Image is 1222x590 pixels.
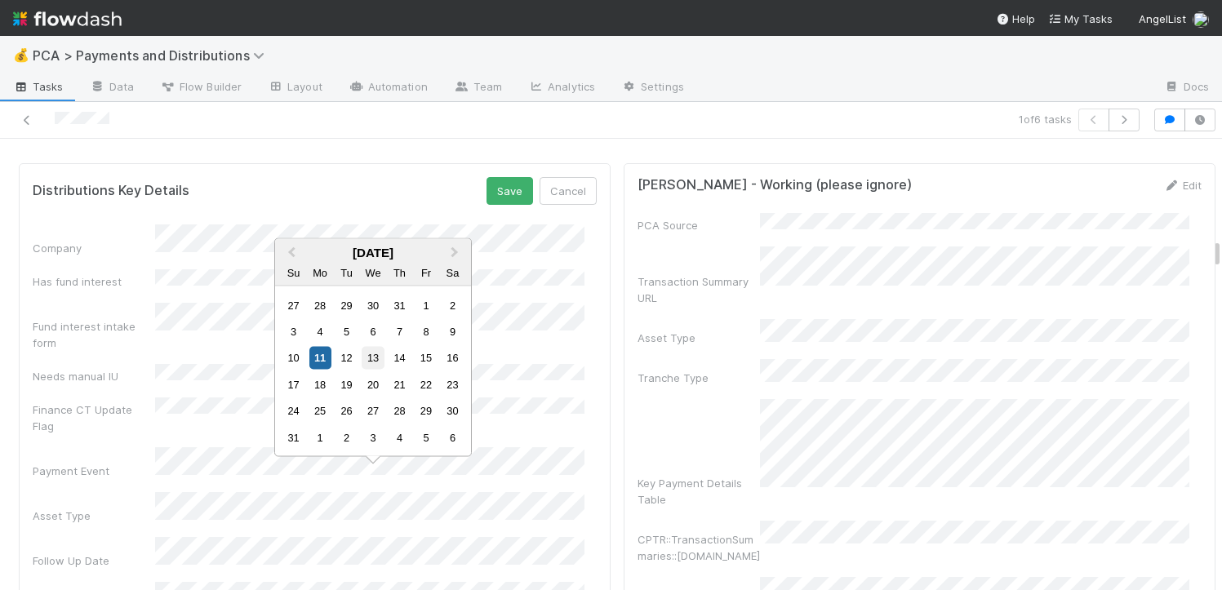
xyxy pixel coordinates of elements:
button: Cancel [540,177,597,205]
div: Choose Thursday, September 4th, 2025 [389,426,411,448]
span: 💰 [13,48,29,62]
div: Choose Monday, July 28th, 2025 [309,294,331,316]
div: Choose Monday, August 4th, 2025 [309,321,331,343]
div: Choose Wednesday, September 3rd, 2025 [362,426,384,448]
span: PCA > Payments and Distributions [33,47,273,64]
div: Choose Saturday, August 30th, 2025 [442,400,464,422]
div: Choose Monday, August 25th, 2025 [309,400,331,422]
a: My Tasks [1048,11,1113,27]
span: 1 of 6 tasks [1019,111,1072,127]
div: Choose Monday, September 1st, 2025 [309,426,331,448]
a: Analytics [515,75,608,101]
div: Choose Sunday, August 31st, 2025 [282,426,304,448]
a: Automation [335,75,441,101]
a: Docs [1151,75,1222,101]
div: Thursday [389,261,411,283]
div: Choose Thursday, August 7th, 2025 [389,321,411,343]
div: Choose Thursday, July 31st, 2025 [389,294,411,316]
div: Choose Thursday, August 28th, 2025 [389,400,411,422]
div: Choose Friday, August 29th, 2025 [415,400,437,422]
button: Previous Month [277,241,303,267]
h5: [PERSON_NAME] - Working (please ignore) [638,177,912,193]
div: Wednesday [362,261,384,283]
div: Choose Sunday, August 3rd, 2025 [282,321,304,343]
div: Tuesday [335,261,358,283]
img: logo-inverted-e16ddd16eac7371096b0.svg [13,5,122,33]
button: Save [487,177,533,205]
div: Choose Wednesday, August 27th, 2025 [362,400,384,422]
div: Choose Sunday, August 24th, 2025 [282,400,304,422]
span: AngelList [1139,12,1186,25]
div: Choose Friday, August 15th, 2025 [415,347,437,369]
div: Choose Date [274,238,472,457]
div: Asset Type [33,508,155,524]
div: Choose Friday, September 5th, 2025 [415,426,437,448]
div: [DATE] [275,246,471,260]
div: Company [33,240,155,256]
div: Saturday [442,261,464,283]
div: Choose Wednesday, August 6th, 2025 [362,321,384,343]
div: Choose Saturday, August 16th, 2025 [442,347,464,369]
div: Choose Tuesday, August 26th, 2025 [335,400,358,422]
div: Sunday [282,261,304,283]
div: Asset Type [638,330,760,346]
span: My Tasks [1048,12,1113,25]
a: Team [441,75,515,101]
div: Choose Saturday, August 2nd, 2025 [442,294,464,316]
span: Tasks [13,78,64,95]
div: Choose Sunday, August 10th, 2025 [282,347,304,369]
div: Choose Wednesday, August 20th, 2025 [362,373,384,395]
a: Flow Builder [147,75,255,101]
a: Layout [255,75,335,101]
div: Needs manual IU [33,368,155,384]
div: Transaction Summary URL [638,273,760,306]
div: Choose Friday, August 8th, 2025 [415,321,437,343]
div: Choose Saturday, August 9th, 2025 [442,321,464,343]
div: PCA Source [638,217,760,233]
div: Finance CT Update Flag [33,401,155,434]
h5: Distributions Key Details [33,183,189,199]
div: Choose Tuesday, August 5th, 2025 [335,321,358,343]
div: Choose Wednesday, August 13th, 2025 [362,347,384,369]
div: Choose Tuesday, July 29th, 2025 [335,294,358,316]
div: Friday [415,261,437,283]
div: Tranche Type [638,370,760,386]
div: Key Payment Details Table [638,475,760,508]
div: Choose Saturday, September 6th, 2025 [442,426,464,448]
button: Next Month [443,241,469,267]
div: Payment Event [33,463,155,479]
div: CPTR::TransactionSummaries::[DOMAIN_NAME] [638,531,760,564]
span: Flow Builder [160,78,242,95]
div: Choose Tuesday, September 2nd, 2025 [335,426,358,448]
img: avatar_e7d5656d-bda2-4d83-89d6-b6f9721f96bd.png [1193,11,1209,28]
a: Data [77,75,147,101]
div: Choose Monday, August 18th, 2025 [309,373,331,395]
div: Choose Sunday, July 27th, 2025 [282,294,304,316]
div: Choose Tuesday, August 12th, 2025 [335,347,358,369]
div: Choose Friday, August 1st, 2025 [415,294,437,316]
div: Choose Thursday, August 14th, 2025 [389,347,411,369]
div: Month August, 2025 [280,291,465,450]
div: Fund interest intake form [33,318,155,351]
div: Follow Up Date [33,552,155,569]
div: Choose Wednesday, July 30th, 2025 [362,294,384,316]
div: Choose Friday, August 22nd, 2025 [415,373,437,395]
div: Monday [309,261,331,283]
div: Help [996,11,1035,27]
div: Choose Sunday, August 17th, 2025 [282,373,304,395]
div: Choose Thursday, August 21st, 2025 [389,373,411,395]
div: Choose Tuesday, August 19th, 2025 [335,373,358,395]
a: Edit [1163,179,1202,192]
div: Choose Saturday, August 23rd, 2025 [442,373,464,395]
div: Choose Monday, August 11th, 2025 [309,347,331,369]
div: Has fund interest [33,273,155,290]
a: Settings [608,75,697,101]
